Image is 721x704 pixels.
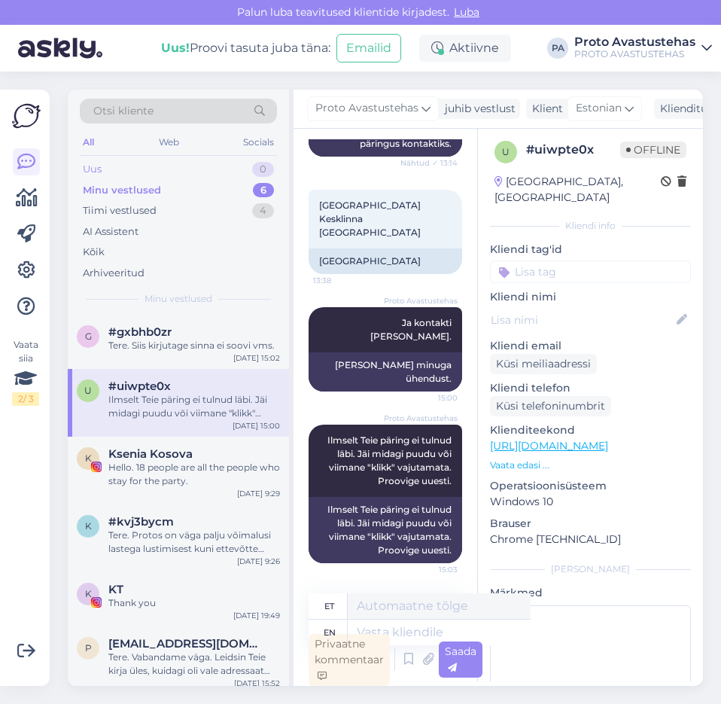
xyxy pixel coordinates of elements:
[419,35,511,62] div: Aktiivne
[490,494,691,510] p: Windows 10
[156,133,182,152] div: Web
[80,133,97,152] div: All
[313,275,370,286] span: 13:38
[654,101,718,117] div: Klienditugi
[145,292,212,306] span: Minu vestlused
[490,242,691,258] p: Kliendi tag'id
[574,36,712,60] a: Proto AvastustehasPROTO AVASTUSTEHAS
[108,637,265,651] span: piret.pitk@emmaste.edu.ee
[85,331,92,342] span: g
[161,41,190,55] b: Uus!
[490,380,691,396] p: Kliendi telefon
[85,588,92,599] span: K
[324,593,334,619] div: et
[401,392,458,404] span: 15:00
[233,610,280,621] div: [DATE] 19:49
[494,174,661,206] div: [GEOGRAPHIC_DATA], [GEOGRAPHIC_DATA]
[491,312,674,328] input: Lisa nimi
[83,203,157,218] div: Tiimi vestlused
[490,439,608,453] a: [URL][DOMAIN_NAME]
[108,339,280,352] div: Tere. Siis kirjutage sinna ei soovi vms.
[309,248,462,274] div: [GEOGRAPHIC_DATA]
[108,596,280,610] div: Thank you
[93,103,154,119] span: Otsi kliente
[574,36,695,48] div: Proto Avastustehas
[490,338,691,354] p: Kliendi email
[439,101,516,117] div: juhib vestlust
[490,422,691,438] p: Klienditeekond
[85,453,92,464] span: K
[315,100,418,117] span: Proto Avastustehas
[108,515,174,529] span: #kvj3bycm
[108,529,280,556] div: Tere. Protos on väga palju võimalusi lastega lustimisest kuni ettevõtte juubelini: [URL][DOMAIN_N...
[12,338,39,406] div: Vaata siia
[83,266,145,281] div: Arhiveeritud
[576,100,622,117] span: Estonian
[490,516,691,532] p: Brauser
[233,420,280,431] div: [DATE] 15:00
[108,651,280,678] div: Tere. Vabandame väga. Leidsin Teie kirja üles, kuidagi oli vale adressaat kirjale külge läinud. N...
[240,133,277,152] div: Socials
[502,146,510,157] span: u
[490,396,611,416] div: Küsi telefoninumbrit
[490,562,691,576] div: [PERSON_NAME]
[234,678,280,689] div: [DATE] 15:52
[547,38,568,59] div: PA
[490,261,691,283] input: Lisa tag
[490,585,691,601] p: Märkmed
[253,183,274,198] div: 6
[490,459,691,472] p: Vaata edasi ...
[384,295,458,306] span: Proto Avastustehas
[83,183,161,198] div: Minu vestlused
[401,564,458,575] span: 15:03
[490,219,691,233] div: Kliendi info
[237,556,280,567] div: [DATE] 9:26
[449,5,484,19] span: Luba
[108,325,172,339] span: #gxbhb0zr
[327,434,454,486] span: Ilmselt Teie päring ei tulnud läbi. Jäi midagi puudu või viimane "klikk" vajutamata. Proovige uue...
[108,393,280,420] div: Ilmselt Teie päring ei tulnud läbi. Jäi midagi puudu või viimane "klikk" vajutamata. Proovige uue...
[319,200,423,238] span: [GEOGRAPHIC_DATA] Kesklinna [GEOGRAPHIC_DATA]
[83,162,102,177] div: Uus
[84,385,92,396] span: u
[574,48,695,60] div: PROTO AVASTUSTEHAS
[108,447,193,461] span: Ksenia Kosova
[370,317,454,342] span: Ja kontakti [PERSON_NAME].
[490,478,691,494] p: Operatsioonisüsteem
[108,379,171,393] span: #uiwpte0x
[490,354,597,374] div: Küsi meiliaadressi
[526,101,563,117] div: Klient
[620,142,686,158] span: Offline
[252,203,274,218] div: 4
[161,39,330,57] div: Proovi tasuta juba täna:
[252,162,274,177] div: 0
[400,157,458,169] span: Nähtud ✓ 13:14
[108,583,123,596] span: KT
[384,413,458,424] span: Proto Avastustehas
[490,289,691,305] p: Kliendi nimi
[309,634,390,686] div: Privaatne kommentaar
[490,532,691,547] p: Chrome [TECHNICAL_ID]
[309,352,462,392] div: [PERSON_NAME] minuga ühendust.
[336,34,401,62] button: Emailid
[85,642,92,654] span: p
[237,488,280,499] div: [DATE] 9:29
[526,141,620,159] div: # uiwpte0x
[108,461,280,488] div: Hello. 18 people are all the people who stay for the party.
[83,245,105,260] div: Kõik
[309,497,462,563] div: Ilmselt Teie päring ei tulnud läbi. Jäi midagi puudu või viimane "klikk" vajutamata. Proovige uue...
[445,645,476,674] span: Saada
[233,352,280,364] div: [DATE] 15:02
[83,224,138,239] div: AI Assistent
[324,620,336,645] div: en
[12,392,39,406] div: 2 / 3
[85,520,92,532] span: k
[12,102,41,130] img: Askly Logo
